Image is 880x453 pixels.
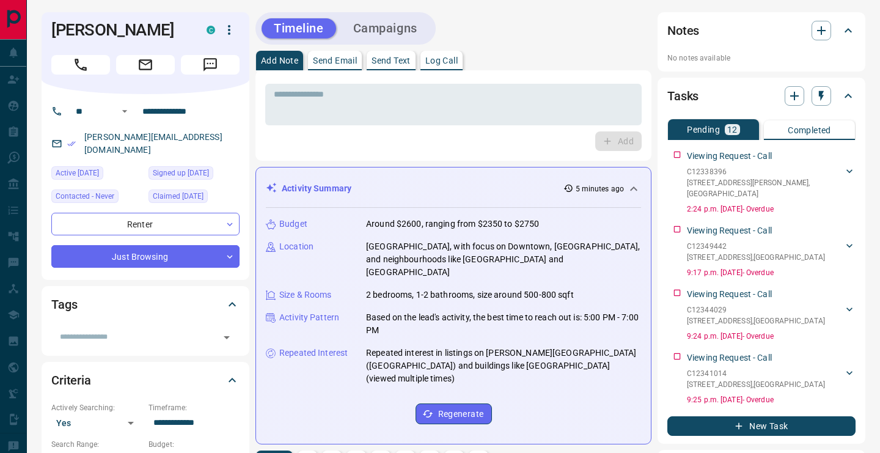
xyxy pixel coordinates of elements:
[279,347,348,359] p: Repeated Interest
[667,81,856,111] div: Tasks
[687,224,772,237] p: Viewing Request - Call
[51,20,188,40] h1: [PERSON_NAME]
[313,56,357,65] p: Send Email
[153,167,209,179] span: Signed up [DATE]
[788,126,831,134] p: Completed
[366,289,574,301] p: 2 bedrooms, 1-2 bathrooms, size around 500-800 sqft
[366,240,641,279] p: [GEOGRAPHIC_DATA], with focus on Downtown, [GEOGRAPHIC_DATA], and neighbourhoods like [GEOGRAPHIC...
[687,331,856,342] p: 9:24 p.m. [DATE] - Overdue
[667,16,856,45] div: Notes
[366,311,641,337] p: Based on the lead's activity, the best time to reach out is: 5:00 PM - 7:00 PM
[687,238,856,265] div: C12349442[STREET_ADDRESS],[GEOGRAPHIC_DATA]
[116,55,175,75] span: Email
[279,240,313,253] p: Location
[366,218,539,230] p: Around $2600, ranging from $2350 to $2750
[148,402,240,413] p: Timeframe:
[372,56,411,65] p: Send Text
[51,402,142,413] p: Actively Searching:
[687,241,825,252] p: C12349442
[667,416,856,436] button: New Task
[687,302,856,329] div: C12344029[STREET_ADDRESS],[GEOGRAPHIC_DATA]
[51,439,142,450] p: Search Range:
[279,289,332,301] p: Size & Rooms
[56,190,114,202] span: Contacted - Never
[51,166,142,183] div: Tue Sep 09 2025
[687,304,825,315] p: C12344029
[687,204,856,215] p: 2:24 p.m. [DATE] - Overdue
[366,347,641,385] p: Repeated interest in listings on [PERSON_NAME][GEOGRAPHIC_DATA] ([GEOGRAPHIC_DATA]) and buildings...
[67,139,76,148] svg: Email Verified
[148,190,240,207] div: Fri Aug 15 2025
[416,403,492,424] button: Regenerate
[51,55,110,75] span: Call
[687,394,856,405] p: 9:25 p.m. [DATE] - Overdue
[687,166,843,177] p: C12338396
[687,177,843,199] p: [STREET_ADDRESS][PERSON_NAME] , [GEOGRAPHIC_DATA]
[262,18,336,39] button: Timeline
[687,288,772,301] p: Viewing Request - Call
[687,125,720,134] p: Pending
[667,53,856,64] p: No notes available
[687,379,825,390] p: [STREET_ADDRESS] , [GEOGRAPHIC_DATA]
[687,352,772,364] p: Viewing Request - Call
[576,183,624,194] p: 5 minutes ago
[153,190,204,202] span: Claimed [DATE]
[667,21,699,40] h2: Notes
[148,166,240,183] div: Fri Jun 28 2024
[207,26,215,34] div: condos.ca
[282,182,351,195] p: Activity Summary
[51,213,240,235] div: Renter
[687,267,856,278] p: 9:17 p.m. [DATE] - Overdue
[667,86,698,106] h2: Tasks
[51,370,91,390] h2: Criteria
[148,439,240,450] p: Budget:
[341,18,430,39] button: Campaigns
[687,164,856,202] div: C12338396[STREET_ADDRESS][PERSON_NAME],[GEOGRAPHIC_DATA]
[51,245,240,268] div: Just Browsing
[56,167,99,179] span: Active [DATE]
[687,315,825,326] p: [STREET_ADDRESS] , [GEOGRAPHIC_DATA]
[51,290,240,319] div: Tags
[687,366,856,392] div: C12341014[STREET_ADDRESS],[GEOGRAPHIC_DATA]
[51,366,240,395] div: Criteria
[279,311,339,324] p: Activity Pattern
[266,177,641,200] div: Activity Summary5 minutes ago
[687,150,772,163] p: Viewing Request - Call
[51,413,142,433] div: Yes
[727,125,738,134] p: 12
[687,368,825,379] p: C12341014
[261,56,298,65] p: Add Note
[279,218,307,230] p: Budget
[218,329,235,346] button: Open
[51,295,77,314] h2: Tags
[117,104,132,119] button: Open
[425,56,458,65] p: Log Call
[687,252,825,263] p: [STREET_ADDRESS] , [GEOGRAPHIC_DATA]
[181,55,240,75] span: Message
[84,132,222,155] a: [PERSON_NAME][EMAIL_ADDRESS][DOMAIN_NAME]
